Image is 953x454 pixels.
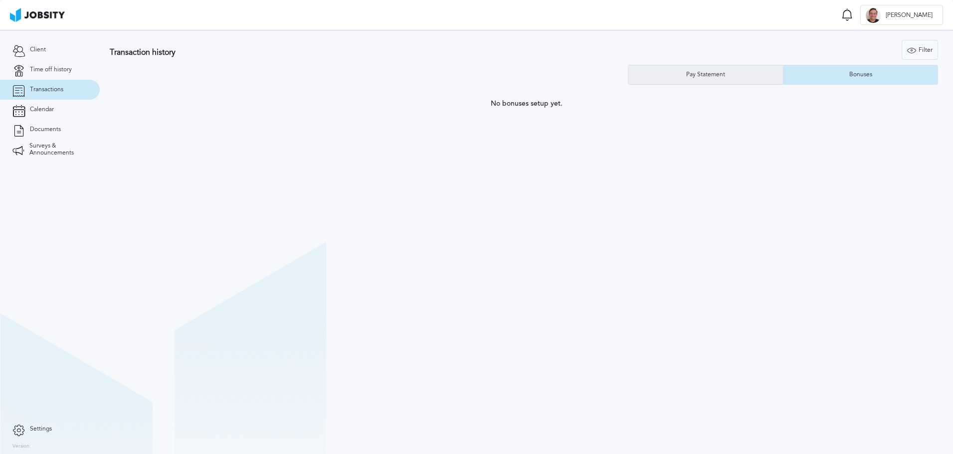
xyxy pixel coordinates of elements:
span: Documents [30,126,61,133]
span: Calendar [30,106,54,113]
span: Settings [30,426,52,433]
div: Bonuses [844,71,877,78]
img: ab4bad089aa723f57921c736e9817d99.png [10,8,65,22]
span: Surveys & Announcements [29,143,87,156]
button: Filter [902,40,938,60]
button: J[PERSON_NAME] [860,5,943,25]
span: Time off history [30,66,72,73]
label: Version: [12,444,31,450]
button: Pay Statement [628,65,783,85]
h3: Transaction history [110,48,563,57]
div: J [866,8,881,23]
button: Bonuses [783,65,938,85]
span: Client [30,46,46,53]
span: No bonuses setup yet. [491,100,563,108]
span: [PERSON_NAME] [881,12,938,19]
div: Pay Statement [681,71,730,78]
span: Transactions [30,86,63,93]
div: Filter [902,40,938,60]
